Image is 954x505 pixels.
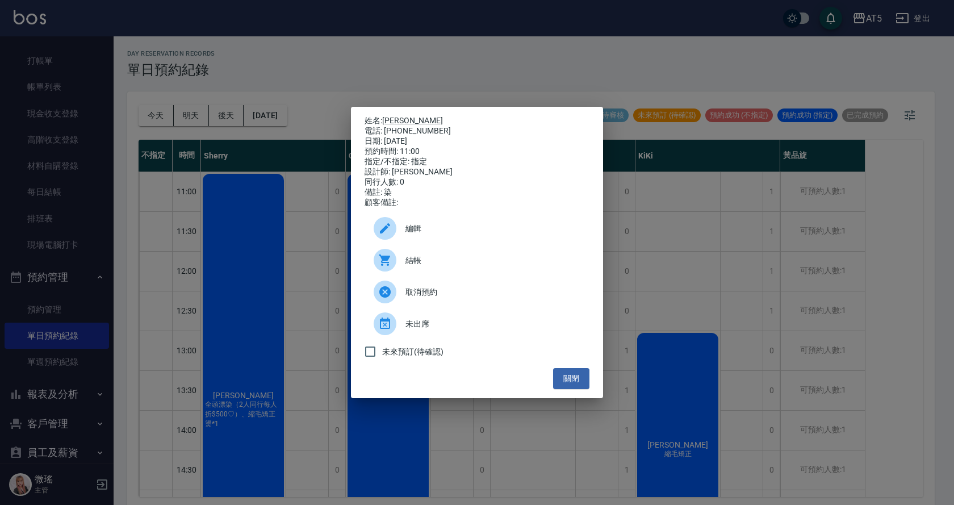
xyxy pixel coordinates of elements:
[382,346,443,358] span: 未來預訂(待確認)
[365,198,589,208] div: 顧客備註:
[365,167,589,177] div: 設計師: [PERSON_NAME]
[365,187,589,198] div: 備註: 染
[365,157,589,167] div: 指定/不指定: 指定
[365,147,589,157] div: 預約時間: 11:00
[553,368,589,389] button: 關閉
[365,177,589,187] div: 同行人數: 0
[365,126,589,136] div: 電話: [PHONE_NUMBER]
[365,116,589,126] p: 姓名:
[382,116,443,125] a: [PERSON_NAME]
[365,212,589,244] div: 編輯
[405,318,580,330] span: 未出席
[365,276,589,308] div: 取消預約
[405,286,580,298] span: 取消預約
[365,136,589,147] div: 日期: [DATE]
[405,223,580,235] span: 編輯
[365,308,589,340] div: 未出席
[405,254,580,266] span: 結帳
[365,244,589,276] a: 結帳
